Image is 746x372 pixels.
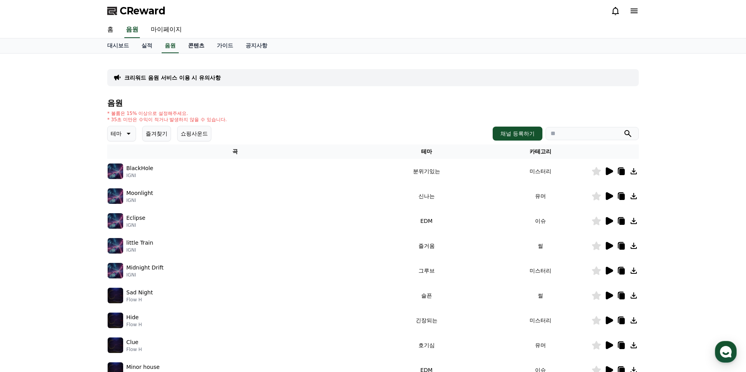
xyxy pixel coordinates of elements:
[177,126,211,141] button: 쇼핑사운드
[126,363,160,371] p: Minor house
[363,258,490,283] td: 그루브
[182,38,211,53] a: 콘텐츠
[111,128,122,139] p: 테마
[363,233,490,258] td: 즐거움
[108,313,123,328] img: music
[107,110,227,116] p: * 볼륨은 15% 이상으로 설정해주세요.
[126,338,138,346] p: Clue
[135,38,159,53] a: 실적
[363,333,490,358] td: 호기심
[145,22,188,38] a: 마이페이지
[142,126,171,141] button: 즐겨찾기
[126,313,139,322] p: Hide
[363,283,490,308] td: 슬픈
[120,258,129,264] span: 설정
[100,246,149,266] a: 설정
[108,263,123,278] img: music
[120,5,166,17] span: CReward
[490,159,591,184] td: 미스터리
[126,239,153,247] p: little Train
[126,297,153,303] p: Flow H
[493,127,542,141] button: 채널 등록하기
[490,333,591,358] td: 유머
[51,246,100,266] a: 대화
[107,5,166,17] a: CReward
[108,188,123,204] img: music
[108,213,123,229] img: music
[490,144,591,159] th: 카테고리
[124,22,140,38] a: 음원
[363,184,490,209] td: 신나는
[126,272,164,278] p: IGNI
[363,308,490,333] td: 긴장되는
[490,184,591,209] td: 유머
[490,233,591,258] td: 썰
[108,337,123,353] img: music
[126,264,164,272] p: Midnight Drift
[363,159,490,184] td: 분위기있는
[162,38,179,53] a: 음원
[107,116,227,123] p: * 35초 미만은 수익이 적거나 발생하지 않을 수 있습니다.
[239,38,274,53] a: 공지사항
[71,258,80,264] span: 대화
[108,288,123,303] img: music
[126,189,153,197] p: Moonlight
[126,289,153,297] p: Sad Night
[363,209,490,233] td: EDM
[24,258,29,264] span: 홈
[211,38,239,53] a: 가이드
[490,209,591,233] td: 이슈
[126,197,153,203] p: IGNI
[124,74,221,82] a: 크리워드 음원 서비스 이용 시 유의사항
[107,126,136,141] button: 테마
[108,163,123,179] img: music
[126,322,142,328] p: Flow H
[2,246,51,266] a: 홈
[490,258,591,283] td: 미스터리
[126,346,142,353] p: Flow H
[126,164,153,172] p: BlackHole
[126,214,145,222] p: Eclipse
[101,38,135,53] a: 대시보드
[107,99,639,107] h4: 음원
[126,222,145,228] p: IGNI
[490,283,591,308] td: 썰
[126,172,153,179] p: IGNI
[101,22,120,38] a: 홈
[363,144,490,159] th: 테마
[126,247,153,253] p: IGNI
[107,144,363,159] th: 곡
[108,238,123,254] img: music
[490,308,591,333] td: 미스터리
